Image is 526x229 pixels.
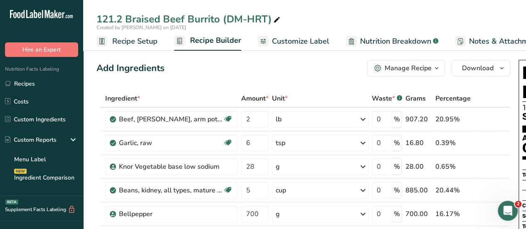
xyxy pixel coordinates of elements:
iframe: Intercom live chat [498,201,518,221]
div: NEW [14,169,27,174]
div: 28.00 [405,162,432,172]
div: cup [276,185,286,195]
span: Created by [PERSON_NAME] on [DATE] [96,24,186,31]
span: Percentage [435,94,471,103]
div: 16.17% [435,209,471,219]
div: Beef, [PERSON_NAME], arm pot roast, separable lean only, trimmed to 1/8" fat, select, cooked, bra... [119,114,223,124]
div: 20.95% [435,114,471,124]
a: Customize Label [258,32,329,51]
div: Manage Recipe [385,63,432,73]
span: Nutrition Breakdown [360,36,431,47]
div: 20.44% [435,185,471,195]
a: Recipe Builder [174,31,241,51]
button: Download [452,60,510,76]
span: Recipe Setup [112,36,158,47]
a: Nutrition Breakdown [346,32,438,51]
button: Manage Recipe [367,60,445,76]
div: Knor Vegetable base low sodium [119,162,223,172]
a: Recipe Setup [96,32,158,51]
div: g [276,162,280,172]
div: 0.65% [435,162,471,172]
span: Unit [272,94,288,103]
div: Custom Reports [5,135,57,144]
div: Bellpepper [119,209,223,219]
button: Hire an Expert [5,42,78,57]
span: 2 [515,201,521,207]
span: Download [462,63,494,73]
div: 0.39% [435,138,471,148]
span: Customize Label [272,36,329,47]
div: 700.00 [405,209,432,219]
div: lb [276,114,282,124]
div: 121.2 Braised Beef Burrito (DM-HRT) [96,12,282,27]
div: 16.80 [405,138,432,148]
div: 907.20 [405,114,432,124]
span: Amount [241,94,269,103]
div: BETA [5,199,18,204]
div: Add Ingredients [96,62,165,75]
div: Garlic, raw [119,138,223,148]
div: tsp [276,138,285,148]
div: Beans, kidney, all types, mature seeds, cooked, boiled, without salt [119,185,223,195]
div: 885.00 [405,185,432,195]
div: Waste [372,94,402,103]
span: Grams [405,94,426,103]
div: g [276,209,280,219]
span: Recipe Builder [190,35,241,46]
span: Ingredient [105,94,140,103]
